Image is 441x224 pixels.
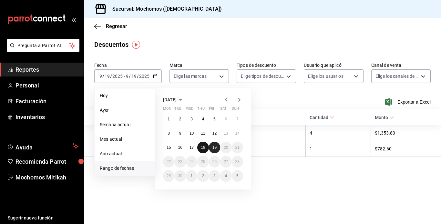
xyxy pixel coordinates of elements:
[168,131,170,136] abbr: September 8, 2025
[306,141,371,157] th: 1
[202,174,204,178] abbr: October 2, 2025
[306,125,371,141] th: 4
[8,215,78,221] span: Sugerir nueva función
[100,136,150,143] span: Mes actual
[212,159,217,164] abbr: September 26, 2025
[232,156,243,168] button: September 28, 2025
[232,113,243,125] button: September 7, 2025
[15,113,78,121] span: Inventarios
[308,73,343,79] span: Elige los usuarios
[201,131,205,136] abbr: September 11, 2025
[163,96,184,104] button: [DATE]
[15,142,70,150] span: Ayuda
[178,174,182,178] abbr: September 30, 2025
[190,145,194,150] abbr: September 17, 2025
[304,63,363,67] label: Usuario que aplicó
[178,159,182,164] abbr: September 23, 2025
[71,17,76,22] button: open_drawer_menu
[186,142,197,153] button: September 17, 2025
[209,127,220,139] button: September 12, 2025
[137,74,139,79] span: /
[100,150,150,157] span: Año actual
[186,127,197,139] button: September 10, 2025
[131,74,137,79] input: --
[112,74,123,79] input: ----
[213,117,216,121] abbr: September 5, 2025
[212,145,217,150] abbr: September 19, 2025
[224,131,228,136] abbr: September 13, 2025
[375,115,394,120] span: Monto
[225,174,227,178] abbr: October 4, 2025
[163,107,171,113] abbr: Monday
[163,156,174,168] button: September 22, 2025
[209,107,214,113] abbr: Friday
[232,170,243,182] button: October 5, 2025
[15,97,78,106] span: Facturación
[102,74,104,79] span: /
[225,117,227,121] abbr: September 6, 2025
[17,42,69,49] span: Pregunta a Parrot AI
[186,113,197,125] button: September 3, 2025
[100,92,150,99] span: Hoy
[174,127,186,139] button: September 9, 2025
[174,113,186,125] button: September 2, 2025
[190,131,194,136] abbr: September 10, 2025
[190,117,193,121] abbr: September 3, 2025
[220,113,231,125] button: September 6, 2025
[132,41,140,49] img: Tooltip marker
[236,117,239,121] abbr: September 7, 2025
[186,170,197,182] button: October 1, 2025
[212,131,217,136] abbr: September 12, 2025
[163,127,174,139] button: September 8, 2025
[139,74,150,79] input: ----
[5,47,79,54] a: Pregunta a Parrot AI
[371,141,441,157] th: $782.60
[209,170,220,182] button: October 3, 2025
[209,113,220,125] button: September 5, 2025
[386,98,431,106] button: Exportar a Excel
[224,145,228,150] abbr: September 20, 2025
[232,107,239,113] abbr: Sunday
[220,142,231,153] button: September 20, 2025
[197,156,209,168] button: September 25, 2025
[84,141,201,157] th: [PERSON_NAME]
[371,125,441,141] th: $1,353.80
[174,73,207,79] span: Elige las marcas
[100,107,150,114] span: Ayer
[174,170,186,182] button: September 30, 2025
[168,117,170,121] abbr: September 1, 2025
[209,156,220,168] button: September 26, 2025
[235,131,240,136] abbr: September 14, 2025
[163,170,174,182] button: September 29, 2025
[163,97,177,102] span: [DATE]
[241,73,284,79] span: Elige tipos de descuento
[163,113,174,125] button: September 1, 2025
[94,63,162,67] label: Fecha
[100,165,150,172] span: Rango de fechas
[100,121,150,128] span: Semana actual
[104,74,110,79] input: --
[232,142,243,153] button: September 21, 2025
[169,63,229,67] label: Marca
[235,159,240,164] abbr: September 28, 2025
[190,174,193,178] abbr: October 1, 2025
[179,131,181,136] abbr: September 9, 2025
[179,117,181,121] abbr: September 2, 2025
[220,156,231,168] button: September 27, 2025
[375,73,419,79] span: Elige los canales de venta
[213,174,216,178] abbr: October 3, 2025
[190,159,194,164] abbr: September 24, 2025
[178,145,182,150] abbr: September 16, 2025
[197,127,209,139] button: September 11, 2025
[201,145,205,150] abbr: September 18, 2025
[197,107,204,113] abbr: Thursday
[126,74,129,79] input: --
[237,63,296,67] label: Tipos de descuento
[197,170,209,182] button: October 2, 2025
[371,63,431,67] label: Canal de venta
[107,5,222,13] h3: Sucursal: Mochomos ([DEMOGRAPHIC_DATA])
[84,125,201,141] th: [PERSON_NAME]
[15,81,78,90] span: Personal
